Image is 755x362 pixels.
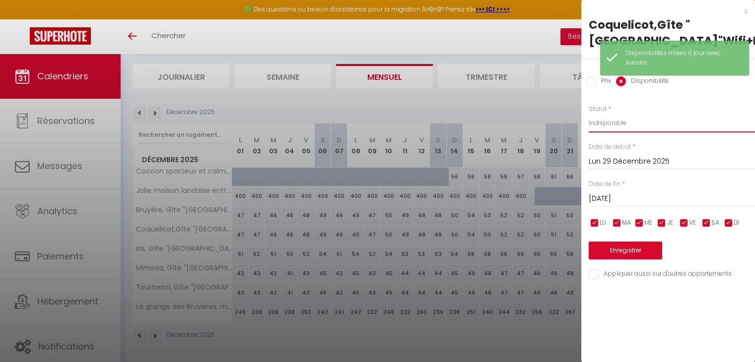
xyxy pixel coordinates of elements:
label: Prix [596,76,611,87]
label: Statut [589,105,607,114]
div: Disponibilités mises à jour avec succès [625,49,739,67]
label: Date de fin [589,180,620,189]
button: Enregistrer [589,241,662,259]
div: x [581,5,748,17]
span: SA [711,218,719,228]
span: ME [644,218,652,228]
label: Disponibilité [626,76,669,87]
label: Date de début [589,142,631,152]
span: VE [689,218,696,228]
span: MA [622,218,631,228]
span: LU [600,218,606,228]
div: Coquelicot,Gîte "[GEOGRAPHIC_DATA]"Wifi+Pking [589,17,748,49]
span: JE [667,218,673,228]
span: DI [734,218,739,228]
